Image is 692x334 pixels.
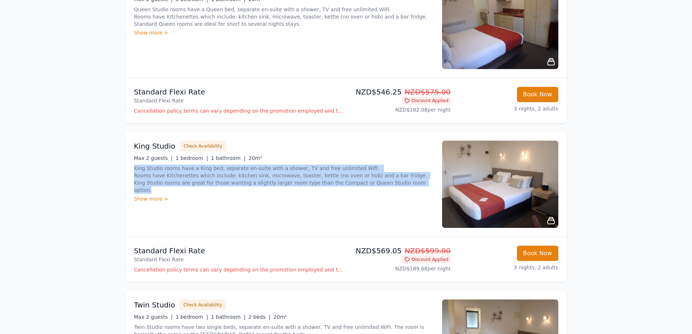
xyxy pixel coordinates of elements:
p: Cancellation policy terms can vary depending on the promotion employed and the time of stay of th... [134,266,343,273]
p: Standard Flexi Rate [134,97,343,104]
p: Cancellation policy terms can vary depending on the promotion employed and the time of stay of th... [134,107,343,114]
p: Queen Studio rooms have a Queen bed, separate en-suite with a shower, TV and free unlimited WiFi.... [134,6,433,28]
p: NZD$182.08 per night [349,106,451,113]
span: 1 bathroom | [211,314,246,320]
button: Book Now [517,87,558,102]
span: Max 2 guests | [134,155,173,161]
p: Standard Flexi Rate [134,246,343,256]
button: Check Availability [180,141,226,152]
span: 1 bedroom | [175,155,208,161]
div: Show more > [134,29,433,36]
h3: Twin Studio [134,300,175,310]
p: NZD$569.05 [349,246,451,256]
p: 3 nights, 2 adults [457,105,558,112]
span: Discount Applied [402,97,451,104]
span: 20m² [248,155,262,161]
p: 3 nights, 2 adults [457,264,558,271]
span: Discount Applied [402,256,451,263]
p: King Studio rooms have a King bed, separate en-suite with a shower, TV and free unlimited Wifi. R... [134,165,433,194]
p: NZD$189.68 per night [349,265,451,272]
span: 1 bathroom | [211,155,246,161]
span: 1 bedroom | [175,314,208,320]
span: Max 2 guests | [134,314,173,320]
span: 20m² [274,314,287,320]
div: Show more > [134,195,433,202]
h3: King Studio [134,141,175,151]
span: 2 beds | [248,314,271,320]
button: Book Now [517,246,558,261]
p: NZD$546.25 [349,87,451,97]
button: Check Availability [179,299,226,310]
p: Standard Flexi Rate [134,256,343,263]
p: Standard Flexi Rate [134,87,343,97]
span: NZD$575.00 [405,88,451,96]
span: NZD$599.00 [405,246,451,255]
